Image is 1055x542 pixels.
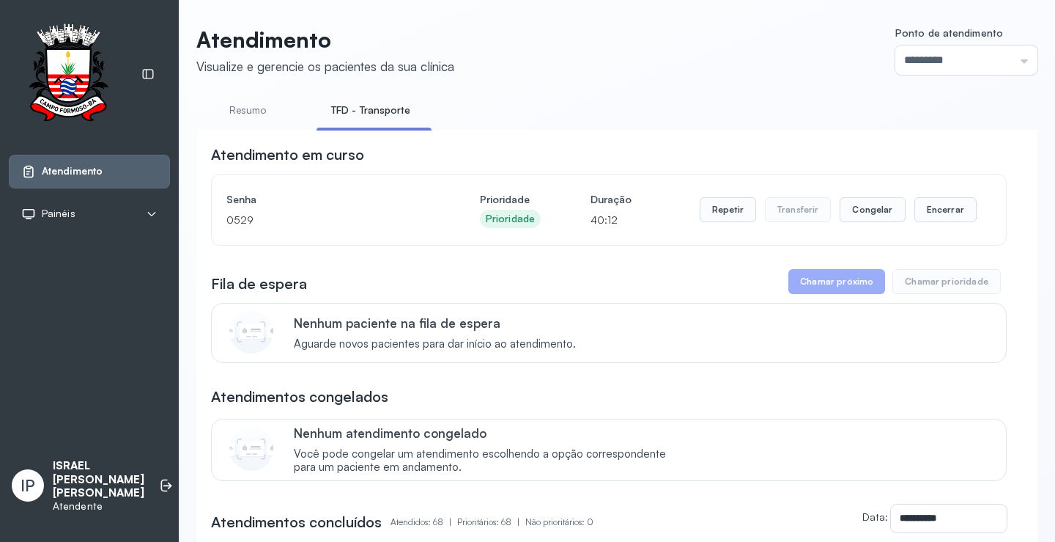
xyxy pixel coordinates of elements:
p: Prioritários: 68 [457,512,525,532]
a: TFD - Transporte [316,98,426,122]
p: Atendidos: 68 [390,512,457,532]
img: Imagem de CalloutCard [229,427,273,471]
h4: Senha [226,189,430,210]
p: Nenhum atendimento congelado [294,425,681,441]
button: Repetir [700,197,756,222]
span: | [517,516,519,527]
div: Prioridade [486,213,535,225]
h3: Atendimento em curso [211,144,364,165]
button: Chamar próximo [788,269,885,294]
span: Painéis [42,208,75,220]
button: Encerrar [914,197,977,222]
p: 0529 [226,210,430,230]
p: 40:12 [591,210,632,230]
span: IP [21,476,35,495]
h4: Duração [591,189,632,210]
p: ISRAEL [PERSON_NAME] [PERSON_NAME] [53,459,144,500]
label: Data: [862,510,888,523]
span: Atendimento [42,165,103,177]
button: Congelar [840,197,905,222]
span: Aguarde novos pacientes para dar início ao atendimento. [294,337,576,351]
h3: Fila de espera [211,274,307,294]
h4: Prioridade [480,189,541,210]
span: | [449,516,451,527]
button: Chamar prioridade [892,269,1001,294]
p: Não prioritários: 0 [525,512,593,532]
button: Transferir [765,197,832,222]
span: Você pode congelar um atendimento escolhendo a opção correspondente para um paciente em andamento. [294,447,681,475]
h3: Atendimentos congelados [211,387,388,407]
h3: Atendimentos concluídos [211,512,382,532]
div: Visualize e gerencie os pacientes da sua clínica [196,59,454,74]
span: Ponto de atendimento [895,26,1003,39]
a: Atendimento [21,164,158,179]
a: Resumo [196,98,299,122]
img: Imagem de CalloutCard [229,310,273,354]
img: Logotipo do estabelecimento [15,23,121,125]
p: Nenhum paciente na fila de espera [294,315,576,331]
p: Atendimento [196,26,454,53]
p: Atendente [53,500,144,513]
